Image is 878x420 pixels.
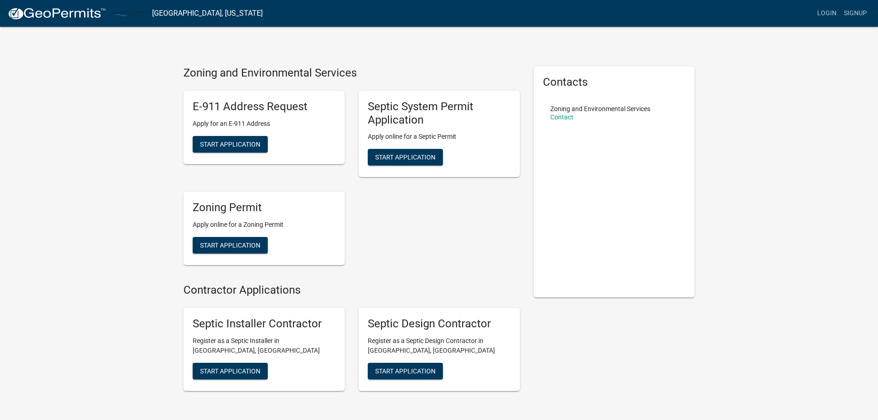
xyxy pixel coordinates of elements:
h5: Contacts [543,76,686,89]
span: Start Application [200,242,260,249]
p: Register as a Septic Installer in [GEOGRAPHIC_DATA], [GEOGRAPHIC_DATA] [193,336,336,355]
h5: Septic Installer Contractor [193,317,336,331]
button: Start Application [368,149,443,166]
p: Apply online for a Septic Permit [368,132,511,142]
h4: Zoning and Environmental Services [183,66,520,80]
span: Start Application [200,140,260,148]
p: Register as a Septic Design Contractor in [GEOGRAPHIC_DATA], [GEOGRAPHIC_DATA] [368,336,511,355]
span: Start Application [200,367,260,374]
h5: Zoning Permit [193,201,336,214]
a: Login [813,5,840,22]
button: Start Application [193,237,268,254]
p: Zoning and Environmental Services [550,106,650,112]
h5: Septic System Permit Application [368,100,511,127]
a: Contact [550,113,573,121]
p: Apply for an E-911 Address [193,119,336,129]
span: Start Application [375,367,436,374]
a: Signup [840,5,871,22]
a: [GEOGRAPHIC_DATA], [US_STATE] [152,6,263,21]
button: Start Application [193,136,268,153]
h4: Contractor Applications [183,284,520,297]
img: Carlton County, Minnesota [113,7,145,19]
p: Apply online for a Zoning Permit [193,220,336,230]
button: Start Application [193,363,268,379]
button: Start Application [368,363,443,379]
span: Start Application [375,154,436,161]
h5: Septic Design Contractor [368,317,511,331]
h5: E-911 Address Request [193,100,336,113]
wm-workflow-list-section: Contractor Applications [183,284,520,398]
